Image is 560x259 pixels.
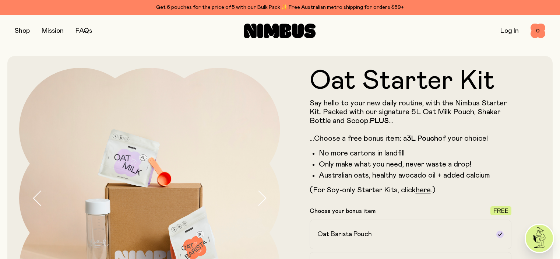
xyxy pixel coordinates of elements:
p: Choose your bonus item [310,207,376,215]
p: Say hello to your new daily routine, with the Nimbus Starter Kit. Packed with our signature 5L Oa... [310,99,512,143]
button: 0 [531,24,545,38]
h1: Oat Starter Kit [310,68,512,94]
a: Mission [42,28,64,34]
li: Australian oats, healthy avocado oil + added calcium [319,171,512,180]
span: Free [493,208,508,214]
div: Get 6 pouches for the price of 5 with our Bulk Pack ✨ Free Australian metro shipping for orders $59+ [15,3,545,12]
li: No more cartons in landfill [319,149,512,158]
a: FAQs [75,28,92,34]
strong: 3L [407,135,416,142]
a: Log In [500,28,519,34]
li: Only make what you need, never waste a drop! [319,160,512,169]
p: (For Soy-only Starter Kits, click .) [310,186,512,195]
h2: Oat Barista Pouch [317,230,372,239]
img: agent [526,225,553,252]
strong: PLUS [370,117,389,125]
a: here [416,186,431,194]
strong: Pouch [418,135,438,142]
